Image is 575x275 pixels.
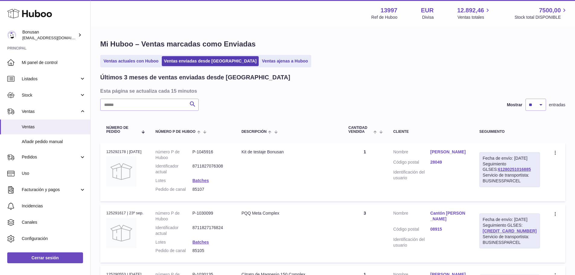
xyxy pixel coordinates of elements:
a: Ventas ajenas a Huboo [260,56,310,66]
a: Cerrar sesión [7,252,83,263]
span: Listados [22,76,79,82]
img: no-photo.jpg [106,218,136,248]
div: Seguimiento GLSES: [479,152,540,187]
div: Fecha de envío: [DATE] [483,217,537,222]
a: Batches [193,240,209,245]
a: 12.892,46 Ventas totales [457,6,491,20]
div: Seguimiento [479,130,540,134]
a: Ventas actuales con Huboo [101,56,161,66]
td: 3 [342,204,387,263]
h3: Esta página se actualiza cada 15 minutos [100,88,564,94]
span: Facturación y pagos [22,187,79,193]
a: Batches [193,178,209,183]
img: no-photo.jpg [106,156,136,187]
a: 08915 [430,226,467,232]
span: 7500,00 [539,6,561,14]
div: Servicio de transportista: BUSINESSPARCEL [483,234,537,245]
h2: Últimos 3 meses de ventas enviadas desde [GEOGRAPHIC_DATA] [100,73,290,82]
dt: Identificación del usuario [393,169,430,181]
a: Cantón [PERSON_NAME] [430,210,467,222]
span: número P de Huboo [155,130,195,134]
strong: 13997 [381,6,398,14]
h1: Mi Huboo – Ventas marcadas como Enviadas [100,39,565,49]
div: Ref de Huboo [371,14,397,20]
dt: Identificador actual [155,163,192,175]
dt: Código postal [393,159,430,167]
dt: Identificación del usuario [393,237,430,248]
dt: Nombre [393,210,430,223]
span: Mi panel de control [22,60,86,66]
div: Servicio de transportista: BUSINESSPARCEL [483,172,537,184]
span: Stock [22,92,79,98]
dd: 85105 [193,248,229,254]
div: Divisa [422,14,434,20]
span: Configuración [22,236,86,241]
a: [PERSON_NAME] [430,149,467,155]
div: 125292178 | [DATE] [106,149,143,155]
dd: 85107 [193,187,229,192]
a: Ventas enviadas desde [GEOGRAPHIC_DATA] [162,56,259,66]
dt: número P de Huboo [155,149,192,161]
span: entradas [549,102,565,108]
dt: número P de Huboo [155,210,192,222]
span: [EMAIL_ADDRESS][DOMAIN_NAME] [22,35,89,40]
dt: Identificador actual [155,225,192,236]
dt: Lotes [155,239,192,245]
span: Ventas totales [458,14,491,20]
dt: Pedido de canal [155,248,192,254]
dd: P-1045916 [193,149,229,161]
img: info@bonusan.es [7,30,16,40]
strong: EUR [421,6,433,14]
dd: 8711827176824 [193,225,229,236]
span: Cantidad vendida [348,126,372,134]
span: Canales [22,219,86,225]
dt: Lotes [155,178,192,184]
span: Uso [22,171,86,176]
span: Pedidos [22,154,79,160]
dt: Código postal [393,226,430,234]
span: Ventas [22,124,86,130]
div: Cliente [393,130,467,134]
div: 125291617 | 23º sep. [106,210,143,216]
span: Incidencias [22,203,86,209]
span: Añadir pedido manual [22,139,86,145]
div: Bonusan [22,29,77,41]
a: 61280251016885 [498,167,531,172]
dd: P-1030099 [193,210,229,222]
dd: 8711827076308 [193,163,229,175]
a: 7500,00 Stock total DISPONIBLE [515,6,568,20]
a: 28049 [430,159,467,165]
span: 12.892,46 [457,6,484,14]
div: Fecha de envío: [DATE] [483,155,537,161]
a: [CREDIT_CARD_NUMBER] [483,229,537,233]
span: Número de pedido [106,126,138,134]
div: Kit de testaje Bonusan [241,149,336,155]
span: Descripción [241,130,267,134]
td: 1 [342,143,387,201]
div: Seguimiento GLSES: [479,213,540,248]
dt: Pedido de canal [155,187,192,192]
label: Mostrar [507,102,522,108]
dt: Nombre [393,149,430,156]
div: PQQ Meta Complex [241,210,336,216]
span: Stock total DISPONIBLE [515,14,568,20]
span: Ventas [22,109,79,114]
